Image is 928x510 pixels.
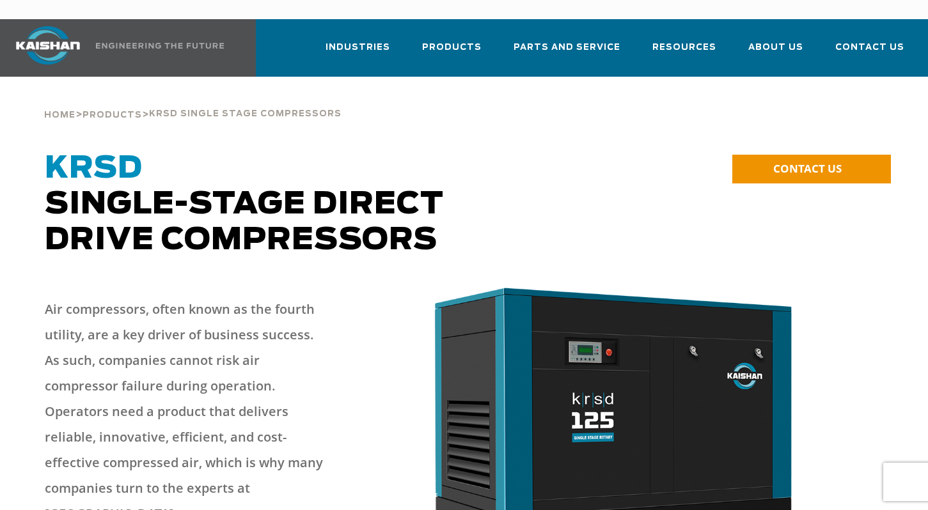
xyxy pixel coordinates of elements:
[835,31,904,74] a: Contact Us
[96,43,224,49] img: Engineering the future
[422,40,482,55] span: Products
[652,40,716,55] span: Resources
[45,153,143,184] span: KRSD
[514,31,620,74] a: Parts and Service
[44,77,342,125] div: > >
[732,155,891,183] a: CONTACT US
[44,109,75,120] a: Home
[45,153,444,256] span: Single-Stage Direct Drive Compressors
[748,31,803,74] a: About Us
[149,110,342,118] span: krsd single stage compressors
[44,111,75,120] span: Home
[748,40,803,55] span: About Us
[835,40,904,55] span: Contact Us
[83,109,142,120] a: Products
[514,40,620,55] span: Parts and Service
[326,40,390,55] span: Industries
[773,161,842,176] span: CONTACT US
[652,31,716,74] a: Resources
[326,31,390,74] a: Industries
[422,31,482,74] a: Products
[83,111,142,120] span: Products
